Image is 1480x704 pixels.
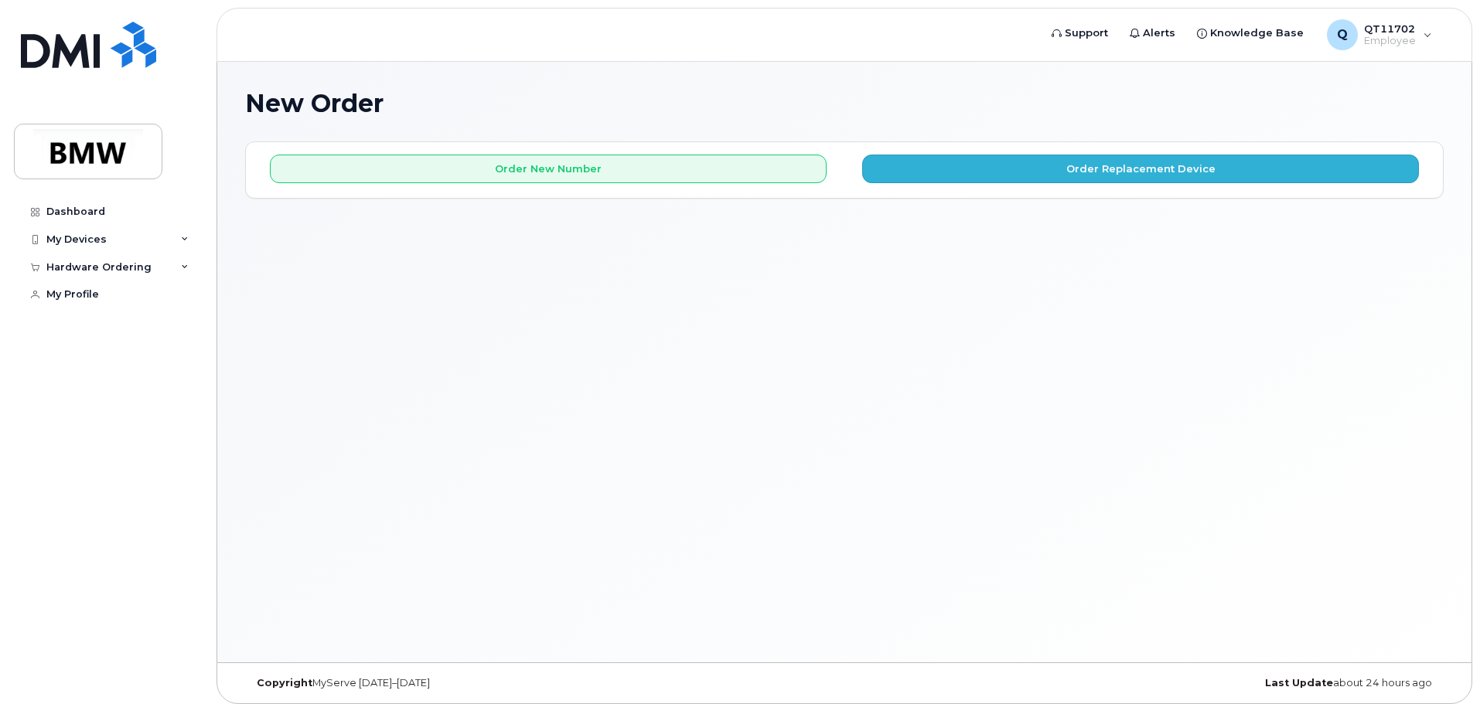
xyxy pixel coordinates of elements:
h1: New Order [245,90,1444,117]
iframe: Messenger Launcher [1413,637,1468,692]
button: Order New Number [270,155,827,183]
strong: Last Update [1265,677,1333,689]
strong: Copyright [257,677,312,689]
div: MyServe [DATE]–[DATE] [245,677,645,689]
button: Order Replacement Device [862,155,1419,183]
div: about 24 hours ago [1044,677,1444,689]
